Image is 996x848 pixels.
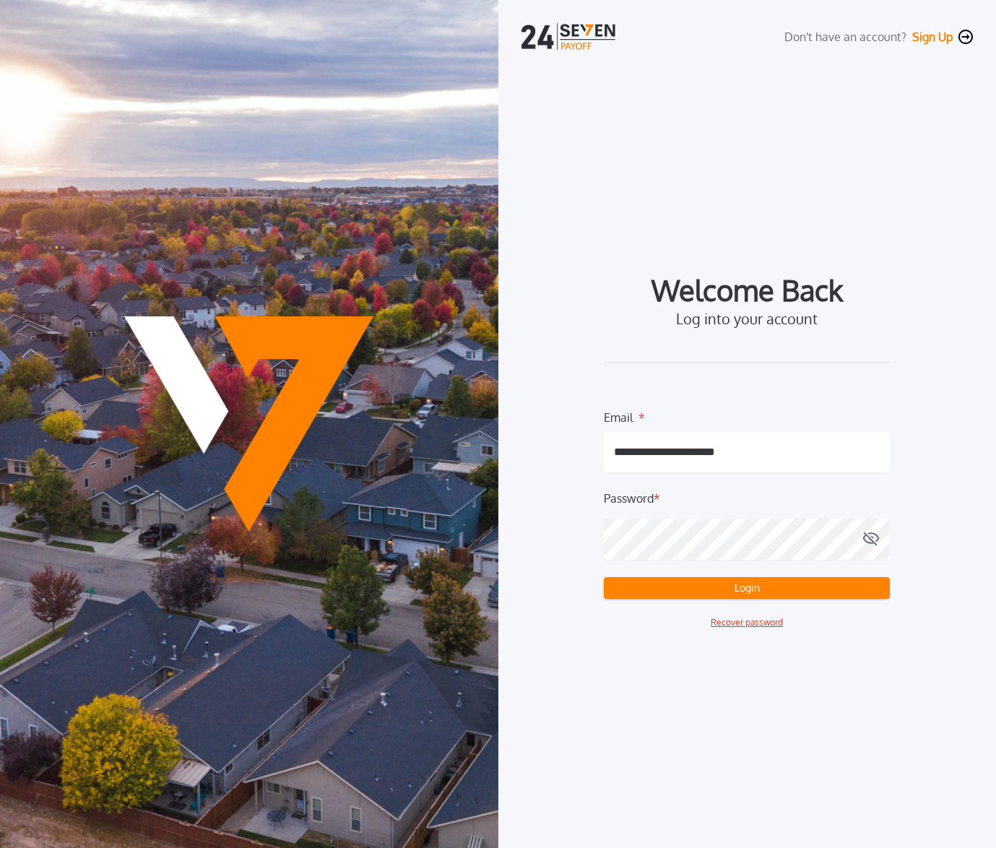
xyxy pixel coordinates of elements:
button: Password* [862,519,880,560]
label: Welcome Back [651,278,843,301]
label: Password [604,490,654,507]
button: Sign Up [912,30,953,44]
label: Log into your account [676,310,818,327]
button: Login [604,577,890,599]
img: navigation-icon [958,30,973,44]
img: Payoff [124,316,373,532]
label: Don't have an account? [784,28,906,46]
button: Recover password [711,616,783,629]
input: Password* [604,519,890,560]
img: logo [521,23,618,50]
label: Email [604,409,633,420]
